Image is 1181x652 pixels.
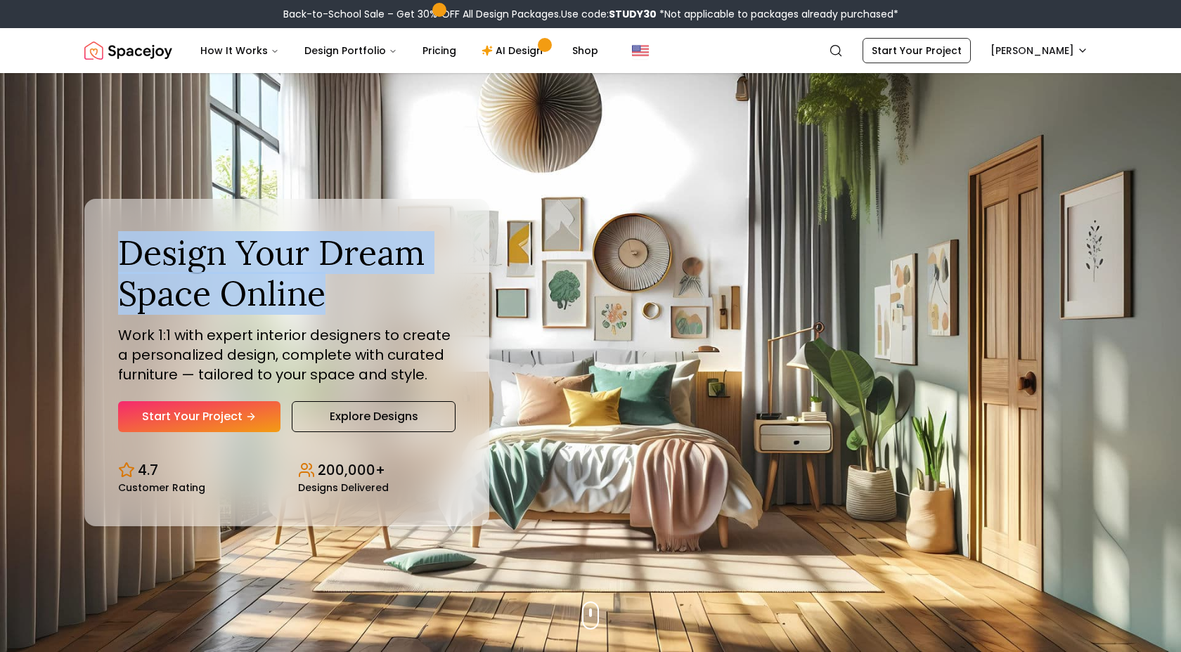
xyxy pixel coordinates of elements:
p: 4.7 [138,460,158,480]
div: Back-to-School Sale – Get 30% OFF All Design Packages. [283,7,898,21]
span: *Not applicable to packages already purchased* [657,7,898,21]
img: Spacejoy Logo [84,37,172,65]
span: Use code: [561,7,657,21]
button: Design Portfolio [293,37,408,65]
nav: Global [84,28,1097,73]
b: STUDY30 [609,7,657,21]
a: Spacejoy [84,37,172,65]
a: Pricing [411,37,467,65]
small: Customer Rating [118,483,205,493]
small: Designs Delivered [298,483,389,493]
h1: Design Your Dream Space Online [118,233,456,313]
a: Shop [561,37,609,65]
a: AI Design [470,37,558,65]
a: Explore Designs [292,401,456,432]
button: How It Works [189,37,290,65]
button: [PERSON_NAME] [982,38,1097,63]
div: Design stats [118,449,456,493]
a: Start Your Project [863,38,971,63]
p: Work 1:1 with expert interior designers to create a personalized design, complete with curated fu... [118,325,456,384]
a: Start Your Project [118,401,280,432]
p: 200,000+ [318,460,385,480]
img: United States [632,42,649,59]
nav: Main [189,37,609,65]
